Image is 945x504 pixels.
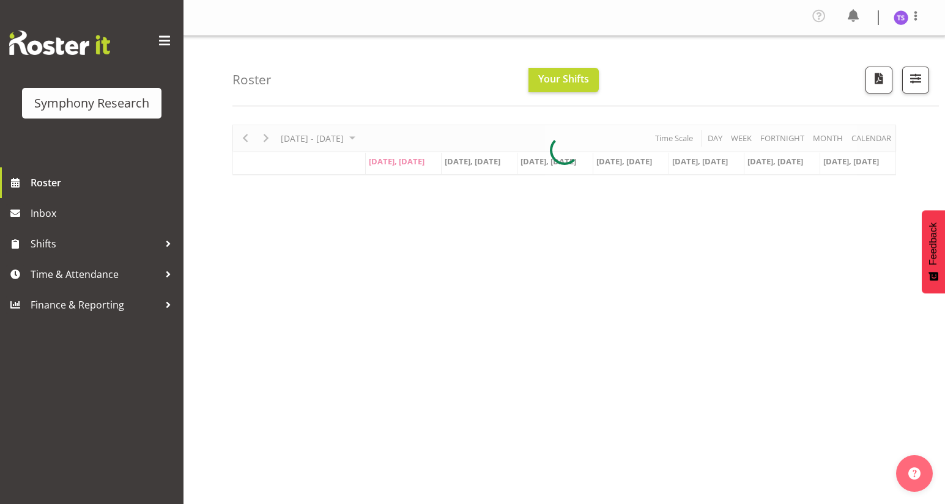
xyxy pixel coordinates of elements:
[9,31,110,55] img: Rosterit website logo
[908,467,921,480] img: help-xxl-2.png
[538,72,589,86] span: Your Shifts
[865,67,892,93] button: Download a PDF of the roster according to the set date range.
[928,222,939,265] span: Feedback
[31,204,177,222] span: Inbox
[902,67,929,93] button: Filter Shifts
[31,173,177,192] span: Roster
[232,73,272,87] h4: Roster
[31,296,159,314] span: Finance & Reporting
[31,235,159,253] span: Shifts
[922,210,945,293] button: Feedback - Show survey
[528,68,599,92] button: Your Shifts
[34,94,149,112] div: Symphony Research
[894,10,908,25] img: titi-strickland1975.jpg
[31,265,159,283] span: Time & Attendance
